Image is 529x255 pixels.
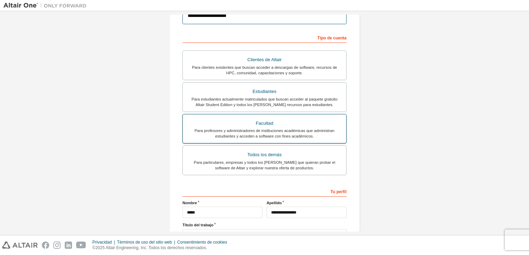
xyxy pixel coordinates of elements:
div: Estudiantes [187,87,342,96]
div: Consentimiento de cookies [177,239,231,245]
img: instagram.svg [53,242,61,249]
div: Para particulares, empresas y todos los [PERSON_NAME] que quieran probar el software de Altair y ... [187,160,342,171]
div: Tipo de cuenta [182,32,347,43]
div: Para profesores y administradores de instituciones académicas que administran estudiantes y acced... [187,128,342,139]
div: Privacidad [92,239,117,245]
img: Altair Uno [3,2,90,9]
div: Clientes de Altair [187,55,342,65]
label: Nombre [182,200,262,206]
label: Título del trabajo [182,222,347,228]
img: altair_logo.svg [2,242,38,249]
img: youtube.svg [76,242,86,249]
div: Para estudiantes actualmente matriculados que buscan acceder al paquete gratuito Altair Student E... [187,96,342,107]
img: facebook.svg [42,242,49,249]
div: Para clientes existentes que buscan acceder a descargas de software, recursos de HPC, comunidad, ... [187,65,342,76]
font: 2025 Altair Engineering, Inc. Todos los derechos reservados. [96,245,207,250]
img: linkedin.svg [65,242,72,249]
div: Todos los demás [187,150,342,160]
div: Tu perfil [182,186,347,197]
p: © [92,245,231,251]
label: Apellido [267,200,347,206]
div: Facultad [187,119,342,128]
div: Términos de uso del sitio web [117,239,177,245]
